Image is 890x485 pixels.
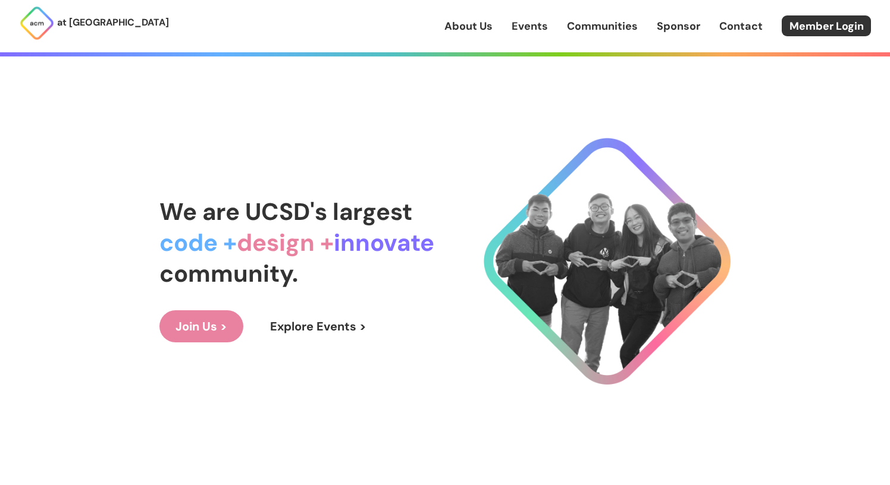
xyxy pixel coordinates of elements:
[719,18,763,34] a: Contact
[159,196,412,227] span: We are UCSD's largest
[484,138,731,385] img: Cool Logo
[782,15,871,36] a: Member Login
[19,5,55,41] img: ACM Logo
[159,258,298,289] span: community.
[657,18,700,34] a: Sponsor
[57,15,169,30] p: at [GEOGRAPHIC_DATA]
[334,227,434,258] span: innovate
[567,18,638,34] a: Communities
[237,227,334,258] span: design +
[512,18,548,34] a: Events
[254,310,383,342] a: Explore Events >
[159,310,243,342] a: Join Us >
[444,18,493,34] a: About Us
[159,227,237,258] span: code +
[19,5,169,41] a: at [GEOGRAPHIC_DATA]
